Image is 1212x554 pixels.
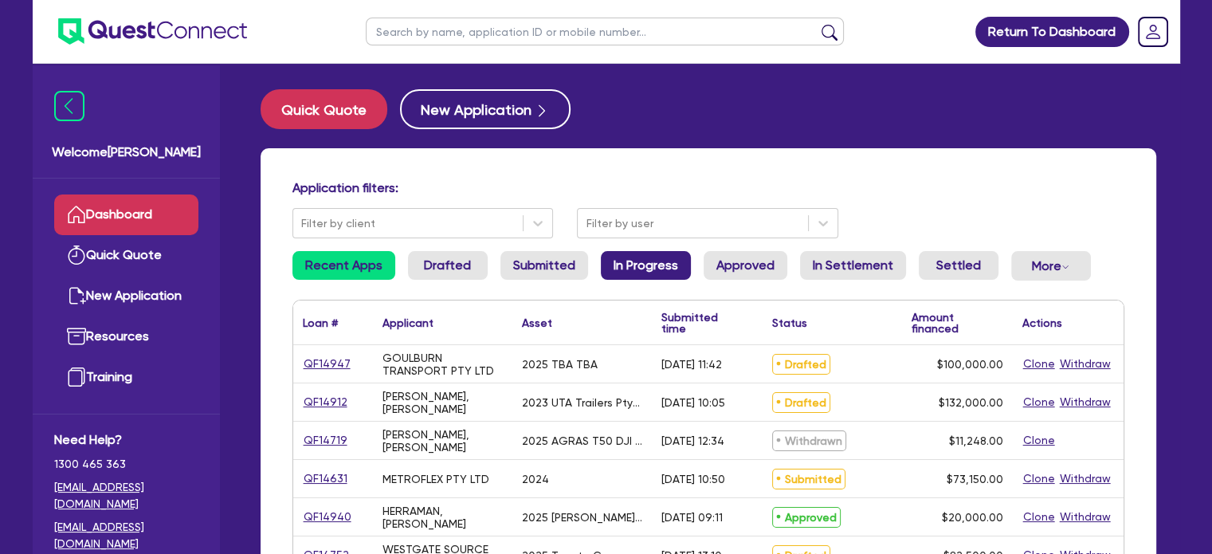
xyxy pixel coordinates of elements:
[54,316,198,357] a: Resources
[522,473,549,485] div: 2024
[975,17,1129,47] a: Return To Dashboard
[261,89,400,129] a: Quick Quote
[772,392,830,413] span: Drafted
[54,456,198,473] span: 1300 465 363
[661,312,739,334] div: Submitted time
[949,434,1003,447] span: $11,248.00
[661,396,725,409] div: [DATE] 10:05
[67,327,86,346] img: resources
[54,91,84,121] img: icon-menu-close
[67,246,86,265] img: quick-quote
[522,317,552,328] div: Asset
[408,251,488,280] a: Drafted
[382,317,433,328] div: Applicant
[1022,508,1056,526] button: Clone
[382,390,503,415] div: [PERSON_NAME], [PERSON_NAME]
[382,352,503,377] div: GOULBURN TRANSPORT PTY LTD
[1059,508,1112,526] button: Withdraw
[292,251,395,280] a: Recent Apps
[661,358,722,371] div: [DATE] 11:42
[54,276,198,316] a: New Application
[303,431,348,450] a: QF14719
[1059,470,1112,488] button: Withdraw
[382,505,503,530] div: HERRAMAN, [PERSON_NAME]
[54,357,198,398] a: Training
[912,312,1003,334] div: Amount financed
[261,89,387,129] button: Quick Quote
[601,251,691,280] a: In Progress
[937,358,1003,371] span: $100,000.00
[67,286,86,305] img: new-application
[292,180,1124,195] h4: Application filters:
[919,251,998,280] a: Settled
[58,18,247,45] img: quest-connect-logo-blue
[1022,317,1062,328] div: Actions
[772,317,807,328] div: Status
[772,469,845,489] span: Submitted
[500,251,588,280] a: Submitted
[303,355,351,373] a: QF14947
[1011,251,1091,281] button: Dropdown toggle
[1022,470,1056,488] button: Clone
[704,251,787,280] a: Approved
[1022,355,1056,373] button: Clone
[382,428,503,454] div: [PERSON_NAME], [PERSON_NAME]
[939,396,1003,409] span: $132,000.00
[1059,393,1112,411] button: Withdraw
[1022,431,1056,450] button: Clone
[772,507,841,528] span: Approved
[67,367,86,387] img: training
[52,143,201,162] span: Welcome [PERSON_NAME]
[522,358,598,371] div: 2025 TBA TBA
[800,251,906,280] a: In Settlement
[522,396,642,409] div: 2023 UTA Trailers Pty Ltd [PERSON_NAME] Float Trailer
[1022,393,1056,411] button: Clone
[54,519,198,552] a: [EMAIL_ADDRESS][DOMAIN_NAME]
[772,430,846,451] span: Withdrawn
[303,317,338,328] div: Loan #
[947,473,1003,485] span: $73,150.00
[382,473,489,485] div: METROFLEX PTY LTD
[400,89,571,129] button: New Application
[942,511,1003,524] span: $20,000.00
[661,511,723,524] div: [DATE] 09:11
[303,393,348,411] a: QF14912
[1059,355,1112,373] button: Withdraw
[303,508,352,526] a: QF14940
[1132,11,1174,53] a: Dropdown toggle
[54,235,198,276] a: Quick Quote
[661,473,725,485] div: [DATE] 10:50
[661,434,724,447] div: [DATE] 12:34
[522,434,642,447] div: 2025 AGRAS T50 DJI RC PLUS
[54,479,198,513] a: [EMAIL_ADDRESS][DOMAIN_NAME]
[772,354,830,375] span: Drafted
[522,511,642,524] div: 2025 [PERSON_NAME] Jolion Facelift Premium 4x2
[54,194,198,235] a: Dashboard
[54,430,198,450] span: Need Help?
[303,470,348,488] a: QF14631
[366,18,844,45] input: Search by name, application ID or mobile number...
